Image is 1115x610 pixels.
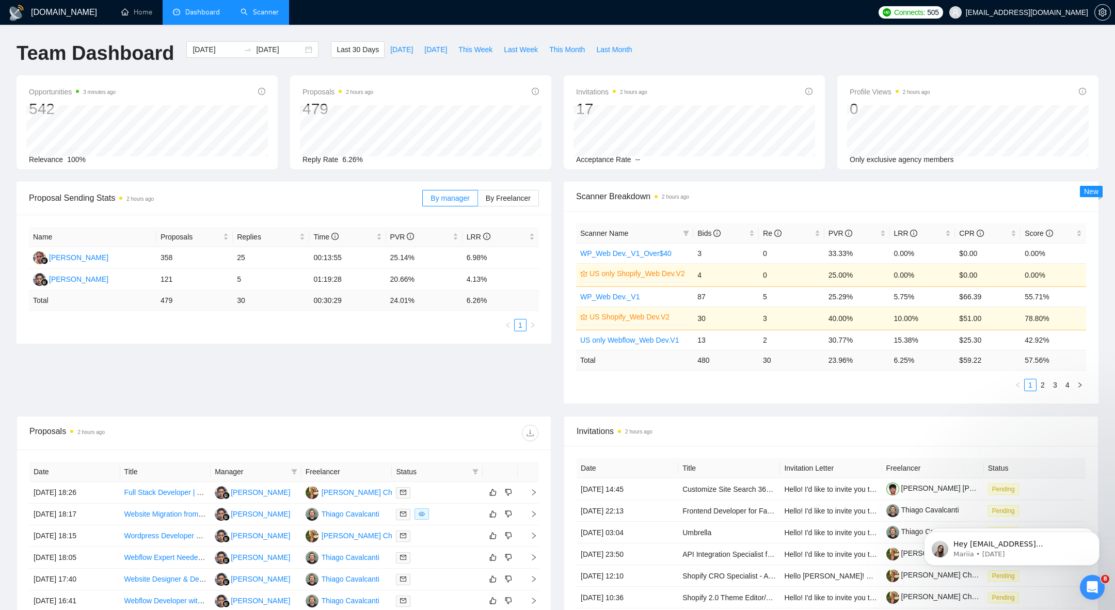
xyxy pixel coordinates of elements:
li: Next Page [527,319,539,331]
td: 0.00% [1021,243,1086,263]
td: 20.66% [386,269,463,291]
div: [PERSON_NAME] [231,508,290,520]
span: like [489,575,497,583]
li: 4 [1061,379,1074,391]
td: $66.39 [955,286,1021,307]
button: dislike [502,573,515,585]
a: MR[PERSON_NAME] [215,553,290,561]
span: Profile Views [850,86,930,98]
td: 57.56 % [1021,350,1086,370]
button: like [487,595,499,607]
span: info-circle [532,88,539,95]
button: [DATE] [385,41,419,58]
button: setting [1094,4,1111,21]
a: Customize Site Search 360 plugin for Lightspeed e-commerce website [682,485,908,493]
a: BB[PERSON_NAME] Chalaca [PERSON_NAME] [306,531,471,539]
span: info-circle [1046,230,1053,237]
a: homeHome [121,8,152,17]
button: like [487,529,499,542]
span: LRR [894,229,918,237]
span: Proposal Sending Stats [29,191,422,204]
span: By manager [431,194,469,202]
button: This Week [453,41,498,58]
span: Acceptance Rate [576,155,631,164]
img: logo [8,5,25,21]
span: mail [400,576,406,582]
td: 15.38% [890,330,955,350]
a: US only Shopify_Web Dev.V2 [590,268,687,279]
td: $51.00 [955,307,1021,330]
a: BB[PERSON_NAME] Chalaca [PERSON_NAME] [306,488,471,496]
span: Scanner Name [580,229,628,237]
span: Pending [988,592,1019,603]
span: crown [580,313,587,320]
td: 0.00% [890,243,955,263]
span: info-circle [845,230,852,237]
img: TC [306,573,318,586]
img: gigradar-bm.png [222,513,230,521]
img: gigradar-bm.png [41,257,48,264]
span: Invitations [577,425,1086,438]
button: dislike [502,595,515,607]
span: left [1015,382,1021,388]
a: MR[PERSON_NAME] [215,531,290,539]
div: 542 [29,99,116,119]
div: Proposals [29,425,284,441]
span: like [489,553,497,561]
td: 0 [759,263,824,286]
a: [PERSON_NAME] Chalaca [PERSON_NAME] [886,549,1050,557]
span: 505 [927,7,938,18]
input: End date [256,44,303,55]
button: like [487,486,499,499]
span: right [1077,382,1083,388]
td: 3 [693,243,759,263]
span: Scanner Breakdown [576,190,1086,203]
td: 01:19:28 [309,269,386,291]
a: MR[PERSON_NAME] [215,488,290,496]
span: like [489,510,497,518]
span: Opportunities [29,86,116,98]
a: MR[PERSON_NAME] [215,509,290,518]
span: filter [681,226,691,241]
button: This Month [544,41,591,58]
a: TCThiago Cavalcanti [306,596,379,604]
span: info-circle [713,230,721,237]
a: Full Stack Developer | Custom Software | Laravel | Wordpress | Phone App / Website | Leverage AI [124,488,440,496]
button: dislike [502,551,515,564]
a: [PERSON_NAME] [PERSON_NAME] [886,484,1022,492]
span: Score [1025,229,1053,237]
td: 24.01 % [386,291,463,311]
button: [DATE] [419,41,453,58]
td: 5.75% [890,286,955,307]
span: filter [683,230,689,236]
span: info-circle [805,88,813,95]
span: Relevance [29,155,63,164]
td: 0 [759,243,824,263]
img: TC [306,508,318,521]
button: right [527,319,539,331]
button: dislike [502,486,515,499]
td: Total [29,291,156,311]
a: 4 [1062,379,1073,391]
span: By Freelancer [486,194,531,202]
span: This Month [549,44,585,55]
td: 30 [759,350,824,370]
span: mail [400,598,406,604]
span: 8 [1101,575,1109,583]
img: MR [215,551,228,564]
span: dislike [505,553,512,561]
a: Website Migration from Webflow to Squarespace with clean redesign [124,510,345,518]
td: 5 [759,286,824,307]
a: 2 [1037,379,1048,391]
td: Total [576,350,693,370]
td: 121 [156,269,233,291]
span: like [489,532,497,540]
time: 2 hours ago [346,89,373,95]
div: 479 [302,99,373,119]
span: dislike [505,575,512,583]
div: Thiago Cavalcanti [322,552,379,563]
span: filter [289,464,299,479]
span: 100% [67,155,86,164]
td: $ 59.22 [955,350,1021,370]
div: Thiago Cavalcanti [322,595,379,606]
